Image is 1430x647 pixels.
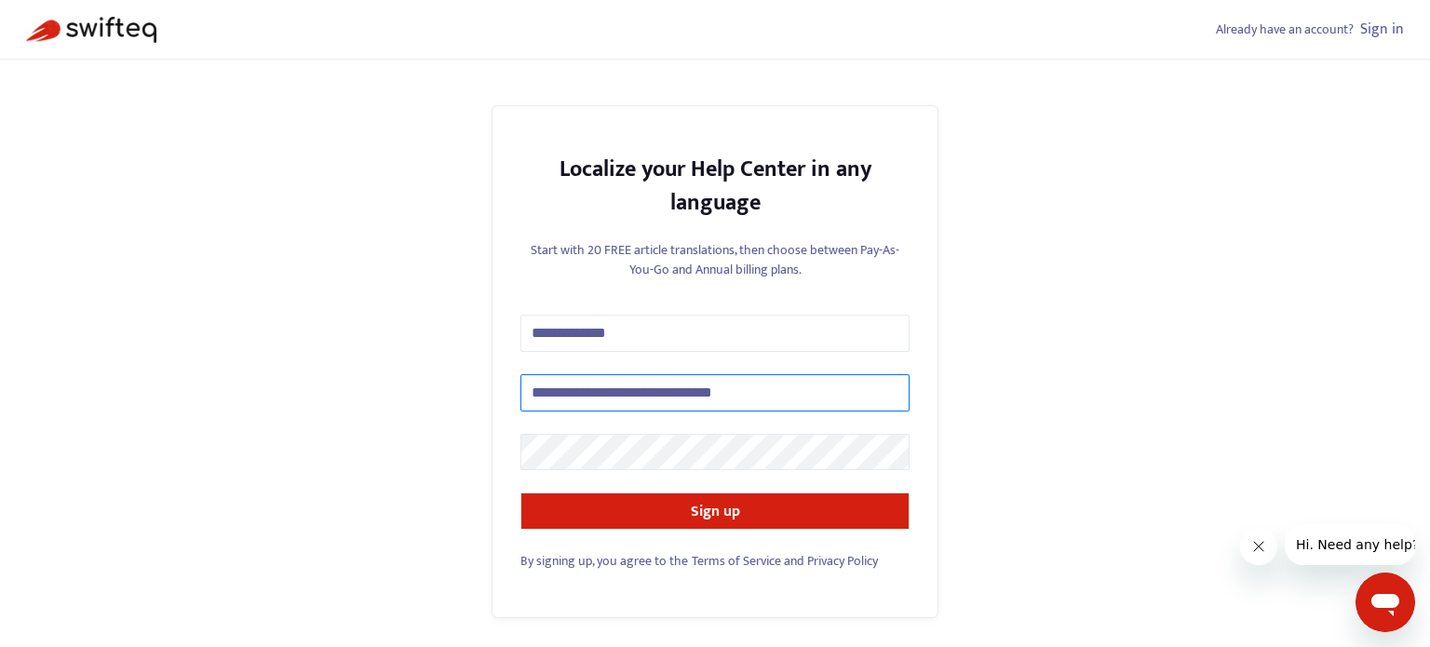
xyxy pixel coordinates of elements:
iframe: Close message [1240,528,1277,565]
span: Already have an account? [1216,19,1354,40]
strong: Localize your Help Center in any language [560,151,871,222]
a: Terms of Service [692,550,781,572]
span: Hi. Need any help? [11,13,134,28]
a: Sign in [1360,17,1404,42]
iframe: Button to launch messaging window [1356,573,1415,632]
button: Sign up [520,492,910,530]
div: and [520,551,910,571]
p: Start with 20 FREE article translations, then choose between Pay-As-You-Go and Annual billing plans. [520,240,910,279]
img: Swifteq [26,17,156,43]
strong: Sign up [691,499,740,524]
iframe: Message from company [1285,524,1415,565]
span: By signing up, you agree to the [520,550,688,572]
a: Privacy Policy [807,550,878,572]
